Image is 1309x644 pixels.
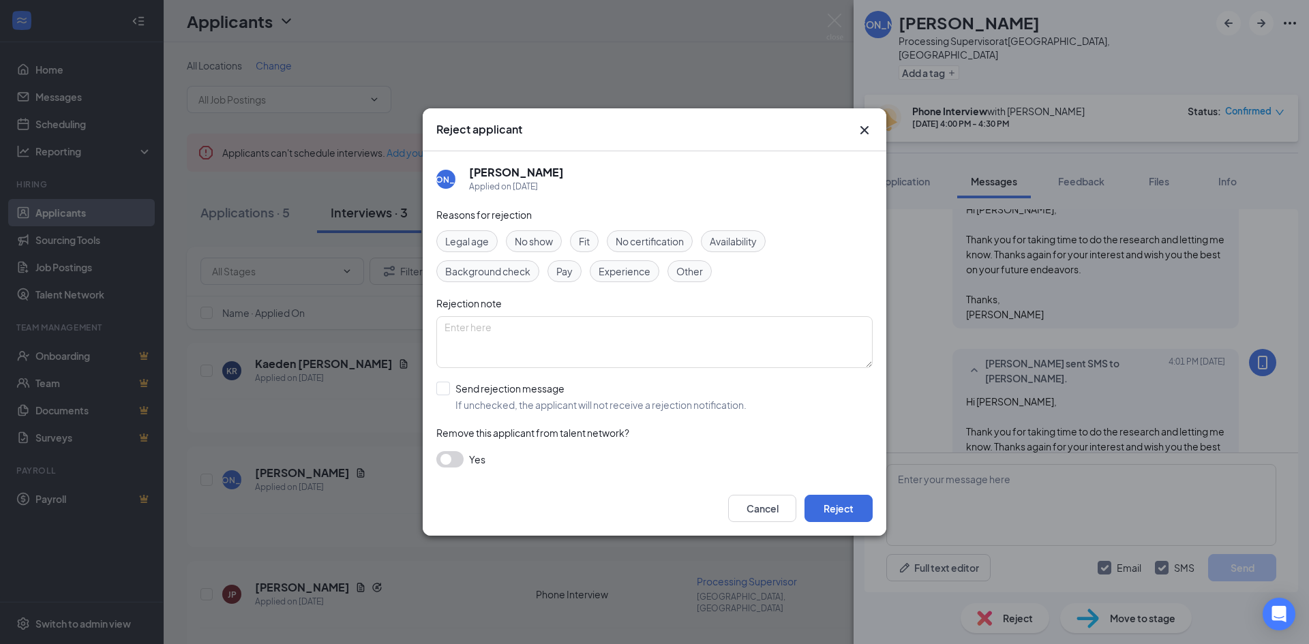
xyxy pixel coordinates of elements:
div: Applied on [DATE] [469,180,564,194]
button: Cancel [728,495,796,522]
span: Pay [556,264,573,279]
span: Experience [599,264,650,279]
button: Reject [804,495,873,522]
span: Availability [710,234,757,249]
svg: Cross [856,122,873,138]
div: [PERSON_NAME] [411,174,481,185]
span: Legal age [445,234,489,249]
span: Other [676,264,703,279]
span: Remove this applicant from talent network? [436,427,629,439]
span: Reasons for rejection [436,209,532,221]
button: Close [856,122,873,138]
span: No show [515,234,553,249]
span: Rejection note [436,297,502,309]
span: Background check [445,264,530,279]
span: No certification [616,234,684,249]
div: Open Intercom Messenger [1263,598,1295,630]
h5: [PERSON_NAME] [469,165,564,180]
h3: Reject applicant [436,122,522,137]
span: Yes [469,451,485,467]
span: Fit [579,234,590,249]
